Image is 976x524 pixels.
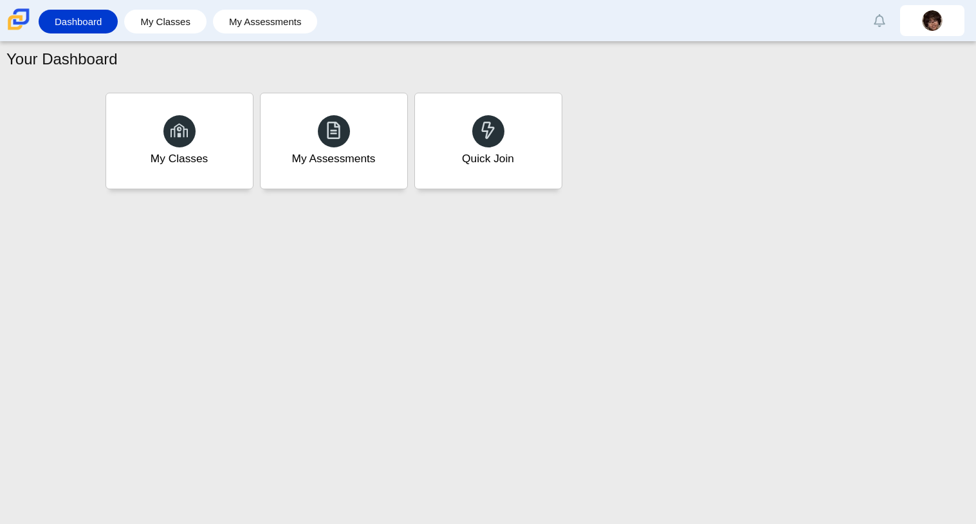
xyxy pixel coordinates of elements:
[5,6,32,33] img: Carmen School of Science & Technology
[865,6,894,35] a: Alerts
[414,93,562,189] a: Quick Join
[462,151,514,167] div: Quick Join
[106,93,253,189] a: My Classes
[292,151,376,167] div: My Assessments
[151,151,208,167] div: My Classes
[922,10,943,31] img: tavarion.mcduffy.0WEI0j
[900,5,964,36] a: tavarion.mcduffy.0WEI0j
[131,10,200,33] a: My Classes
[260,93,408,189] a: My Assessments
[6,48,118,70] h1: Your Dashboard
[219,10,311,33] a: My Assessments
[45,10,111,33] a: Dashboard
[5,24,32,35] a: Carmen School of Science & Technology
